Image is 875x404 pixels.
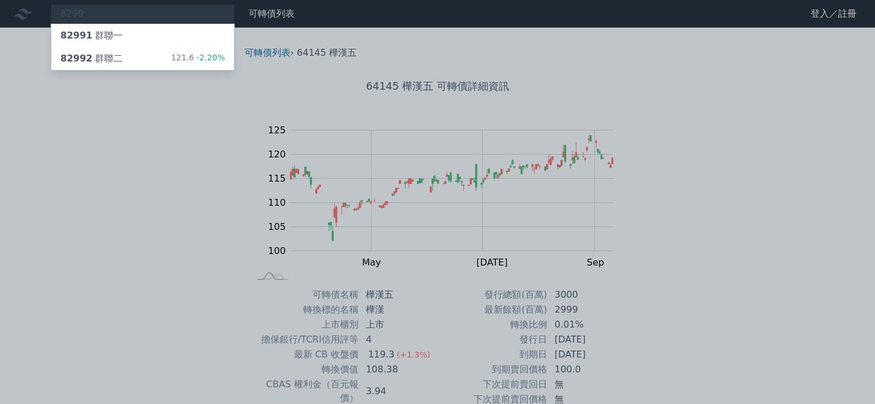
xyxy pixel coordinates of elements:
a: 82992群聯二 121.6-2.20% [51,47,234,70]
div: 群聯二 [60,52,123,66]
div: 121.6 [171,52,225,66]
a: 82991群聯一 [51,24,234,47]
span: 82992 [60,53,93,64]
span: -2.20% [194,53,225,62]
span: 82991 [60,30,93,41]
div: 群聯一 [60,29,123,43]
